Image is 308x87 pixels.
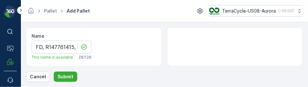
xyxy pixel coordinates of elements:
p: Submit [58,73,73,80]
button: Cancel [26,72,50,82]
p: Cancel [30,73,46,80]
label: Name [32,33,44,39]
p: 28 / 128 [79,55,91,60]
label: Pallet Type [32,65,57,71]
span: Add Pallet [65,8,91,14]
img: image_ci7OI47.png [209,7,219,15]
label: Material Type [97,65,127,71]
a: Pallet [44,8,57,14]
button: TerraCycle-US08-Aurora(-05:00) [209,5,303,17]
span: This name is available [32,55,73,60]
p: ( -05:00 ) [278,8,294,14]
button: Submit [54,72,77,82]
img: logo [4,5,17,18]
a: Homepage [27,10,34,15]
p: TerraCycle-US08-Aurora [222,8,276,14]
